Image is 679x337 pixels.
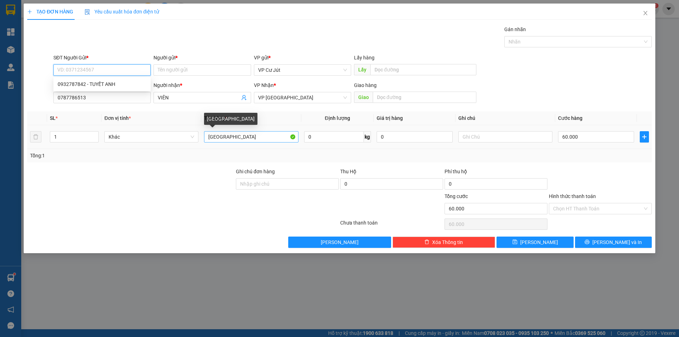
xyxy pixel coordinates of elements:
[354,55,375,60] span: Lấy hàng
[241,95,247,100] span: user-add
[445,168,547,178] div: Phí thu hộ
[153,54,251,62] div: Người gửi
[53,54,151,62] div: SĐT Người Gửi
[558,115,582,121] span: Cước hàng
[6,7,17,14] span: Gửi:
[339,219,444,231] div: Chưa thanh toán
[153,81,251,89] div: Người nhận
[325,115,350,121] span: Định lượng
[364,131,371,143] span: kg
[91,132,98,137] span: Increase Value
[27,9,73,14] span: TẠO ĐƠN HÀNG
[204,113,257,125] div: [GEOGRAPHIC_DATA]
[393,237,495,248] button: deleteXóa Thông tin
[109,132,194,142] span: Khác
[204,131,298,143] input: VD: Bàn, Ghế
[497,237,573,248] button: save[PERSON_NAME]
[104,115,131,121] span: Đơn vị tính
[520,238,558,246] span: [PERSON_NAME]
[575,237,652,248] button: printer[PERSON_NAME] và In
[354,82,377,88] span: Giao hàng
[68,31,139,41] div: 0888048148
[458,131,552,143] input: Ghi Chú
[66,46,140,56] div: 20.000
[445,193,468,199] span: Tổng cước
[512,239,517,245] span: save
[236,178,339,190] input: Ghi chú đơn hàng
[66,47,99,55] span: Chưa cước :
[68,7,85,14] span: Nhận:
[30,131,41,143] button: delete
[549,193,596,199] label: Hình thức thanh toán
[254,82,274,88] span: VP Nhận
[27,9,32,14] span: plus
[455,111,555,125] th: Ghi chú
[377,115,403,121] span: Giá trị hàng
[373,92,476,103] input: Dọc đường
[6,14,63,23] div: [PERSON_NAME]
[258,92,347,103] span: VP Sài Gòn
[6,23,63,33] div: 0888048148
[354,64,370,75] span: Lấy
[93,138,97,142] span: down
[254,54,351,62] div: VP gửi
[592,238,642,246] span: [PERSON_NAME] và In
[321,238,359,246] span: [PERSON_NAME]
[6,6,63,14] div: VP Cư Jút
[91,137,98,142] span: Decrease Value
[370,64,476,75] input: Dọc đường
[640,134,649,140] span: plus
[68,23,139,31] div: TUẤN ANH
[85,9,90,15] img: icon
[640,131,649,143] button: plus
[288,237,391,248] button: [PERSON_NAME]
[585,239,590,245] span: printer
[85,9,159,14] span: Yêu cầu xuất hóa đơn điện tử
[258,65,347,75] span: VP Cư Jút
[432,238,463,246] span: Xóa Thông tin
[50,115,56,121] span: SL
[504,27,526,32] label: Gán nhãn
[53,79,151,90] div: 0932787842 - TUYẾT ANH
[58,80,146,88] div: 0932787842 - TUYẾT ANH
[377,131,453,143] input: 0
[643,10,648,16] span: close
[340,169,356,174] span: Thu Hộ
[636,4,655,23] button: Close
[68,6,139,23] div: VP [GEOGRAPHIC_DATA]
[93,133,97,137] span: up
[354,92,373,103] span: Giao
[236,169,275,174] label: Ghi chú đơn hàng
[30,152,262,159] div: Tổng: 1
[424,239,429,245] span: delete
